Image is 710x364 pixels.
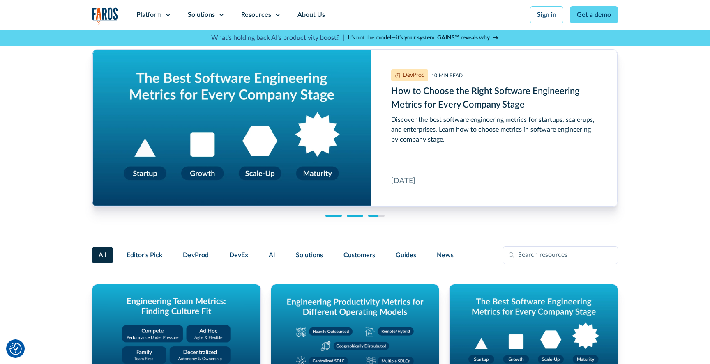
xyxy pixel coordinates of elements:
[211,33,344,43] p: What's holding back AI's productivity boost? |
[296,250,323,260] span: Solutions
[343,250,375,260] span: Customers
[92,7,118,24] img: Logo of the analytics and reporting company Faros.
[9,343,22,355] img: Revisit consent button
[92,50,618,206] div: cms-link
[9,343,22,355] button: Cookie Settings
[348,35,490,41] strong: It’s not the model—it’s your system. GAINS™ reveals why
[437,250,454,260] span: News
[241,10,271,20] div: Resources
[92,246,618,264] form: Filter Form
[229,250,248,260] span: DevEx
[396,250,416,260] span: Guides
[269,250,275,260] span: AI
[136,10,161,20] div: Platform
[183,250,209,260] span: DevProd
[92,50,618,206] a: How to Choose the Right Software Engineering Metrics for Every Company Stage
[503,246,618,264] input: Search resources
[188,10,215,20] div: Solutions
[570,6,618,23] a: Get a demo
[348,34,499,42] a: It’s not the model—it’s your system. GAINS™ reveals why
[127,250,162,260] span: Editor's Pick
[530,6,563,23] a: Sign in
[99,250,106,260] span: All
[92,7,118,24] a: home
